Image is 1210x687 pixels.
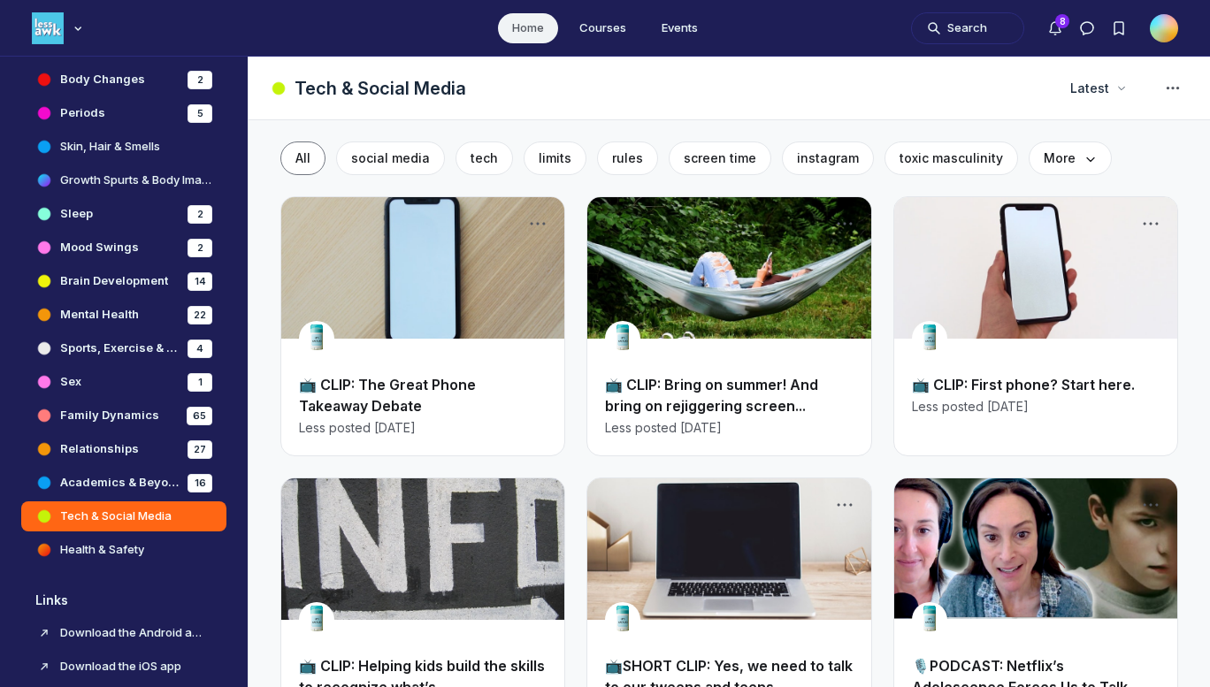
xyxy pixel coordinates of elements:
span: [DATE] [987,398,1029,416]
h4: Growth Spurts & Body Image [60,172,212,189]
button: LinksExpand links [21,586,226,614]
span: limits [539,150,571,165]
span: screen time [684,150,756,165]
a: Less posted[DATE] [912,397,1029,415]
button: User menu options [1150,14,1178,42]
div: 16 [188,474,212,492]
a: Events [647,13,712,43]
div: 1 [188,373,212,392]
a: Mood Swings2 [21,233,226,263]
header: Page Header [249,57,1210,120]
button: screen time [669,141,771,175]
button: Less Awkward Hub logo [32,11,87,46]
a: Skin, Hair & Smells [21,132,226,162]
div: 5 [188,104,212,123]
a: 📺 CLIP: Bring on summer! And bring on rejiggering screen... [605,376,818,415]
button: Search [911,12,1024,44]
button: tech [456,141,513,175]
button: social media [336,141,445,175]
img: Less Awkward Hub logo [32,12,64,44]
span: [DATE] [374,419,416,437]
button: Latest [1060,73,1136,104]
a: Family Dynamics65 [21,401,226,431]
a: Courses [565,13,640,43]
span: [DATE] [680,419,722,437]
span: Less posted [605,419,677,437]
h4: Download the Android app [60,624,205,642]
h4: Skin, Hair & Smells [60,138,160,156]
a: Less posted[DATE] [605,418,722,436]
span: Latest [1070,80,1109,97]
div: 2 [188,239,212,257]
button: Space settings [1157,73,1189,104]
a: Growth Spurts & Body Image [21,165,226,195]
div: Post actions [832,492,857,517]
button: Post actions [1138,492,1163,517]
h4: Body Changes [60,71,145,88]
span: tech [471,150,498,165]
h4: Sex [60,373,81,391]
button: limits [524,141,586,175]
h4: Academics & Beyond [60,474,180,492]
svg: Space settings [1162,78,1183,99]
a: Periods5 [21,98,226,128]
a: Sex1 [21,367,226,397]
h4: Mood Swings [60,239,139,256]
h4: Mental Health [60,306,139,324]
a: Health & Safety [21,535,226,565]
a: Brain Development14 [21,266,226,296]
h4: Relationships [60,440,139,458]
a: Mental Health22 [21,300,226,330]
a: 📺 CLIP: The Great Phone Takeaway Debate [299,376,476,415]
div: 14 [188,272,212,291]
h4: Sports, Exercise & Nutrition [60,340,180,357]
span: instagram [797,150,859,165]
span: Less posted [912,398,984,416]
div: Post actions [1138,211,1163,236]
button: Post actions [525,211,550,236]
h4: Tech & Social Media [60,508,172,525]
h4: Family Dynamics [60,407,159,424]
button: All [280,141,325,175]
a: 📺 CLIP: First phone? Start here. [912,376,1135,393]
div: 4 [188,340,212,358]
span: All [295,150,310,165]
a: View user profile [299,330,334,347]
a: Download the Android appView sidebar link options [21,618,226,648]
button: Post actions [832,211,857,236]
a: Home [498,13,558,43]
div: 2 [188,205,212,224]
button: More [1029,141,1112,175]
h4: Periods [60,104,105,122]
a: View user profile [912,611,947,629]
a: Download the iOS appView sidebar link options [21,652,226,682]
a: View user profile [605,330,640,347]
span: Less posted [299,419,371,437]
button: Post actions [525,492,550,517]
h4: Brain Development [60,272,168,290]
button: Bookmarks [1103,12,1135,44]
a: View user profile [299,611,334,629]
a: Academics & Beyond16 [21,468,226,498]
a: Body Changes2 [21,65,226,95]
a: Relationships27 [21,434,226,464]
span: Links [35,592,68,609]
h4: Health & Safety [60,541,144,559]
span: social media [351,150,430,165]
button: rules [597,141,658,175]
button: instagram [782,141,874,175]
span: toxic masculinity [900,150,1003,165]
a: View user profile [605,611,640,629]
a: Less posted[DATE] [299,418,416,436]
div: 27 [188,440,212,459]
button: Notifications [1039,12,1071,44]
a: Sports, Exercise & Nutrition4 [21,333,226,363]
button: Direct messages [1071,12,1103,44]
span: More [1044,149,1097,167]
a: Tech & Social Media [21,501,226,531]
h4: Download the iOS app [60,658,205,676]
